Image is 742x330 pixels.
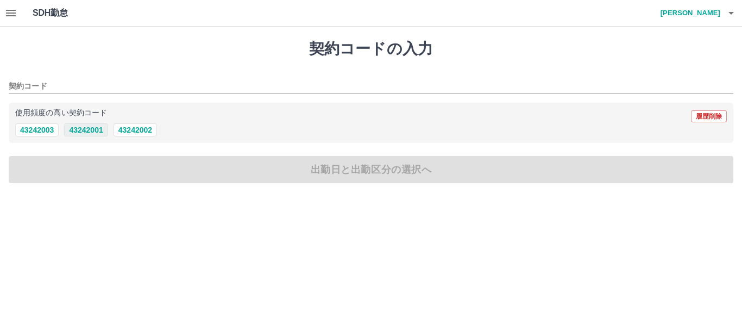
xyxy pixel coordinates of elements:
button: 履歴削除 [691,110,727,122]
p: 使用頻度の高い契約コード [15,109,107,117]
button: 43242001 [64,123,108,136]
button: 43242003 [15,123,59,136]
button: 43242002 [114,123,157,136]
h1: 契約コードの入力 [9,40,733,58]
